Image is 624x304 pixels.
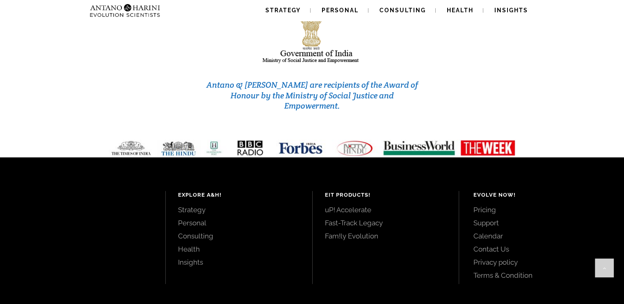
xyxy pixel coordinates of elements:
[265,7,301,14] span: Strategy
[473,271,606,280] a: Terms & Condition
[262,12,363,65] img: india-logo1
[102,140,522,157] img: Media-Strip
[473,218,606,227] a: Support
[473,231,606,240] a: Calendar
[178,231,300,240] a: Consulting
[204,80,421,111] h3: Antano & [PERSON_NAME] are recipients of the Award of Honour by the Ministry of Social Justice an...
[325,231,447,240] a: Fam!ly Evolution
[178,258,300,267] a: Insights
[447,7,473,14] span: Health
[178,218,300,227] a: Personal
[473,258,606,267] a: Privacy policy
[178,245,300,254] a: Health
[325,205,447,214] a: uP! Accelerate
[178,205,300,214] a: Strategy
[379,7,426,14] span: Consulting
[325,191,447,199] h4: EIT Products!
[178,191,300,199] h4: Explore A&H!
[473,245,606,254] a: Contact Us
[473,205,606,214] a: Pricing
[322,7,359,14] span: Personal
[473,191,606,199] h4: Evolve Now!
[494,7,528,14] span: Insights
[325,218,447,227] a: Fast-Track Legacy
